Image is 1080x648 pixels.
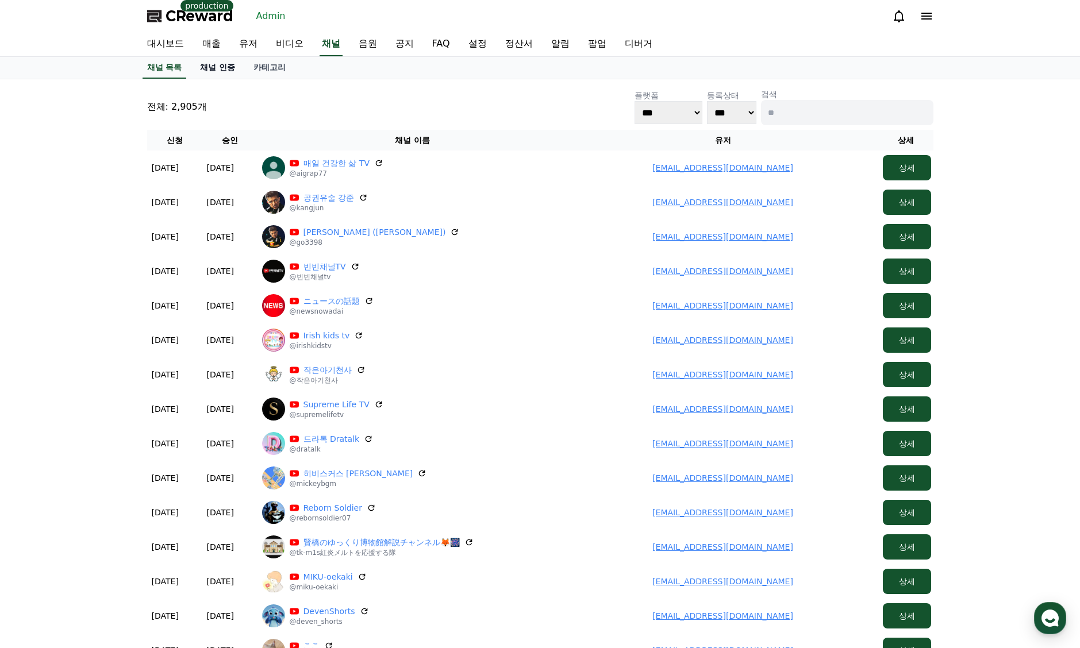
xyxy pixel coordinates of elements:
button: 상세 [883,569,931,594]
button: 상세 [883,465,931,491]
a: 상세 [883,404,931,414]
p: 플랫폼 [635,90,702,101]
p: @rebornsoldier07 [290,514,376,523]
a: 히비스커스 [PERSON_NAME] [303,468,413,479]
p: [DATE] [152,231,179,242]
p: [DATE] [207,507,234,518]
a: 상세 [883,232,931,241]
a: Admin [252,7,290,25]
a: DevenShorts [303,605,355,617]
a: [EMAIL_ADDRESS][DOMAIN_NAME] [652,370,793,379]
th: 신청 [147,130,202,151]
p: 등록상태 [707,90,756,101]
a: 디버거 [616,32,662,56]
img: 드라톡 Dratalk [262,432,285,455]
a: [EMAIL_ADDRESS][DOMAIN_NAME] [652,198,793,207]
a: 작은아기천사 [303,364,352,376]
a: 음원 [349,32,386,56]
p: [DATE] [152,610,179,622]
p: [DATE] [207,576,234,587]
p: @irishkidstv [290,341,364,350]
p: @tk-m1s紅炎メルトを応援する隊 [290,548,474,557]
a: 채널 [320,32,343,56]
img: ニュースの話題 [262,294,285,317]
a: 팝업 [579,32,616,56]
a: [PERSON_NAME] ([PERSON_NAME]) [303,226,446,238]
img: 매일 건강한 삶 TV [262,156,285,179]
th: 승인 [202,130,257,151]
button: 상세 [883,224,931,249]
a: 상세 [883,335,931,345]
img: 賢橋のゆっくり博物館解説チャンネル🦊🎆 [262,535,285,558]
img: 빈빈채널TV [262,260,285,283]
p: [DATE] [152,403,179,415]
p: [DATE] [152,507,179,518]
a: 홈 [3,364,76,393]
a: [EMAIL_ADDRESS][DOMAIN_NAME] [652,335,793,345]
a: 설정 [459,32,496,56]
a: 상세 [883,198,931,207]
span: 홈 [36,381,43,391]
a: 賢橋のゆっくり博物館解説チャンネル🦊🎆 [303,537,460,548]
p: [DATE] [207,300,234,311]
a: Irish kids tv [303,330,350,341]
p: @deven_shorts [290,617,369,626]
button: 상세 [883,362,931,387]
th: 유저 [568,130,878,151]
p: @빈빈채널tv [290,272,360,281]
a: 상세 [883,508,931,517]
a: MIKU-oekaki [303,571,353,583]
img: 작은아기천사 [262,363,285,386]
p: @작은아기천사 [290,376,366,385]
span: 설정 [178,381,191,391]
p: [DATE] [207,541,234,553]
span: 대화 [105,382,119,391]
a: 상세 [883,267,931,276]
p: [DATE] [207,438,234,449]
a: FAQ [423,32,459,56]
img: KANG JUN (GONGKWON YUSUL) [262,225,285,248]
a: 상세 [883,473,931,483]
p: [DATE] [152,196,179,208]
a: [EMAIL_ADDRESS][DOMAIN_NAME] [652,611,793,620]
p: [DATE] [152,334,179,346]
a: 상세 [883,163,931,172]
a: 상세 [883,542,931,551]
a: 채널 인증 [191,57,244,79]
p: [DATE] [152,438,179,449]
a: 매일 건강한 삶 TV [303,157,370,169]
button: 상세 [883,259,931,284]
p: [DATE] [207,231,234,242]
img: DevenShorts [262,604,285,627]
a: 빈빈채널TV [303,261,346,272]
a: 유저 [230,32,267,56]
p: [DATE] [207,403,234,415]
p: @supremelifetv [290,410,383,419]
a: 대시보드 [138,32,193,56]
img: Irish kids tv [262,329,285,352]
a: 공권유술 강준 [303,192,354,203]
button: 상세 [883,603,931,628]
p: [DATE] [207,162,234,173]
a: [EMAIL_ADDRESS][DOMAIN_NAME] [652,232,793,241]
a: Supreme Life TV [303,399,370,410]
p: @mickeybgm [290,479,427,488]
th: 상세 [878,130,933,151]
a: [EMAIL_ADDRESS][DOMAIN_NAME] [652,404,793,414]
a: 정산서 [496,32,542,56]
a: 상세 [883,370,931,379]
img: Supreme Life TV [262,398,285,421]
p: [DATE] [207,334,234,346]
img: MIKU-oekaki [262,570,285,593]
p: @dratalk [290,445,374,454]
span: CReward [166,7,233,25]
p: [DATE] [152,265,179,277]
button: 상세 [883,431,931,456]
p: [DATE] [207,196,234,208]
button: 상세 [883,190,931,215]
button: 상세 [883,534,931,560]
a: 설정 [148,364,221,393]
button: 상세 [883,500,931,525]
a: 비디오 [267,32,313,56]
p: @aigrap77 [290,169,383,178]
